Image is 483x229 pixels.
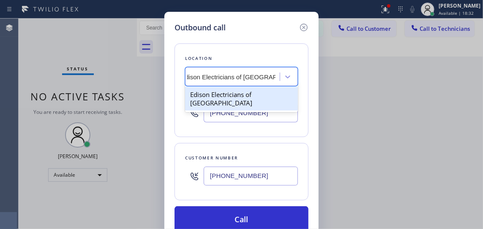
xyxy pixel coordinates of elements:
[185,154,298,162] div: Customer number
[204,103,298,122] input: (123) 456-7890
[204,167,298,186] input: (123) 456-7890
[175,22,226,33] h5: Outbound call
[185,87,298,110] div: Edison Electricians of [GEOGRAPHIC_DATA]
[185,54,298,63] div: Location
